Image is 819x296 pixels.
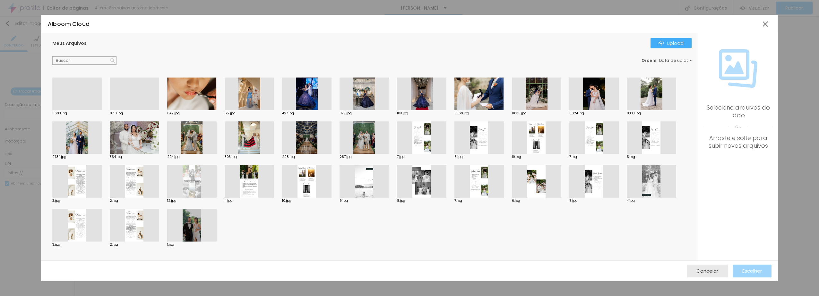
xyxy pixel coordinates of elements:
span: Escolher [742,268,762,274]
div: 0693.jpg [52,112,102,115]
div: 6.jpg [512,199,561,202]
div: 8.jpg [397,199,446,202]
div: 079.jpg [340,112,389,115]
div: 7.jpg [454,199,504,202]
div: 7.jpg [397,155,446,159]
span: Cancelar [696,268,718,274]
div: 427.jpg [282,112,332,115]
div: Selecione arquivos ao lado Arraste e solte para subir novos arquivos [705,104,772,150]
div: 2.jpg [110,243,159,246]
div: 294.jpg [167,155,217,159]
div: 354.jpg [110,155,159,159]
div: 5.jpg [454,155,504,159]
div: 208.jpg [282,155,332,159]
div: 042.jpg [167,112,217,115]
div: : [642,59,692,62]
div: 0835.jpg [512,112,561,115]
div: 287.jpg [340,155,389,159]
div: 1.jpg [167,243,217,246]
div: 2.jpg [110,199,159,202]
span: Data de upload [659,59,693,62]
div: 3.jpg [52,243,102,246]
div: 0784.jpg [52,155,102,159]
div: 11.jpg [225,199,274,202]
span: Alboom Cloud [48,20,90,28]
div: 4.jpg [627,199,676,202]
button: Cancelar [687,265,728,277]
div: 172.jpg [225,112,274,115]
img: Icone [719,49,757,88]
img: Icone [659,41,664,46]
div: 10.jpg [282,199,332,202]
div: 9.jpg [340,199,389,202]
div: Upload [659,41,684,46]
div: 5.jpg [569,199,619,202]
div: 12.jpg [167,199,217,202]
span: ou [705,119,772,134]
div: 0824.jpg [569,112,619,115]
span: Meus Arquivos [52,40,87,46]
div: 0333.jpg [627,112,676,115]
div: 3.jpg [52,199,102,202]
div: 303.jpg [225,155,274,159]
img: Icone [110,58,115,63]
div: 5.jpg [627,155,676,159]
span: Ordem [642,58,657,63]
div: 7.jpg [569,155,619,159]
div: 103.jpg [397,112,446,115]
button: IconeUpload [651,38,692,48]
div: 0718.jpg [110,112,159,115]
div: 0369.jpg [454,112,504,115]
div: 10.jpg [512,155,561,159]
input: Buscar [52,56,116,65]
button: Escolher [733,265,772,277]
